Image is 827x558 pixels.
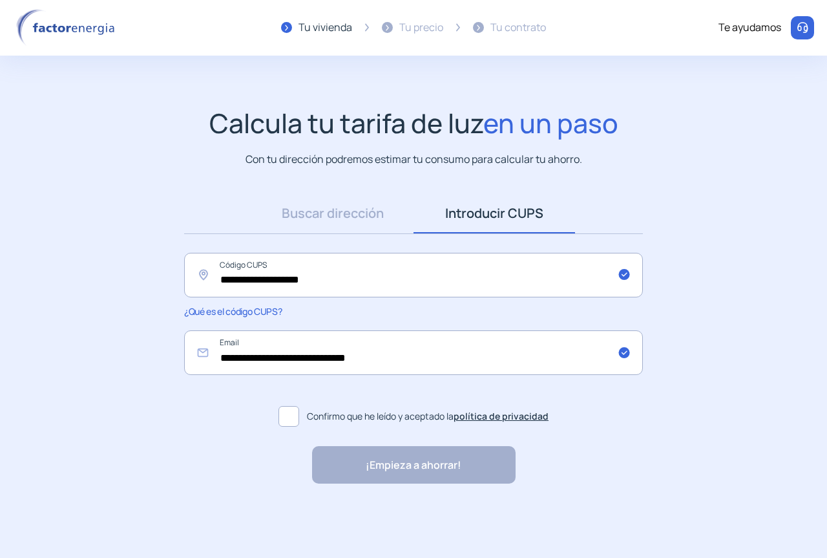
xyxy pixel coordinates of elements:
[13,9,123,47] img: logo factor
[454,410,549,422] a: política de privacidad
[307,409,549,424] span: Confirmo que he leído y aceptado la
[298,19,352,36] div: Tu vivienda
[399,19,443,36] div: Tu precio
[483,105,618,141] span: en un paso
[490,19,546,36] div: Tu contrato
[209,107,618,139] h1: Calcula tu tarifa de luz
[184,305,282,317] span: ¿Qué es el código CUPS?
[246,151,582,167] p: Con tu dirección podremos estimar tu consumo para calcular tu ahorro.
[796,21,809,34] img: llamar
[413,193,575,233] a: Introducir CUPS
[718,19,781,36] div: Te ayudamos
[252,193,413,233] a: Buscar dirección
